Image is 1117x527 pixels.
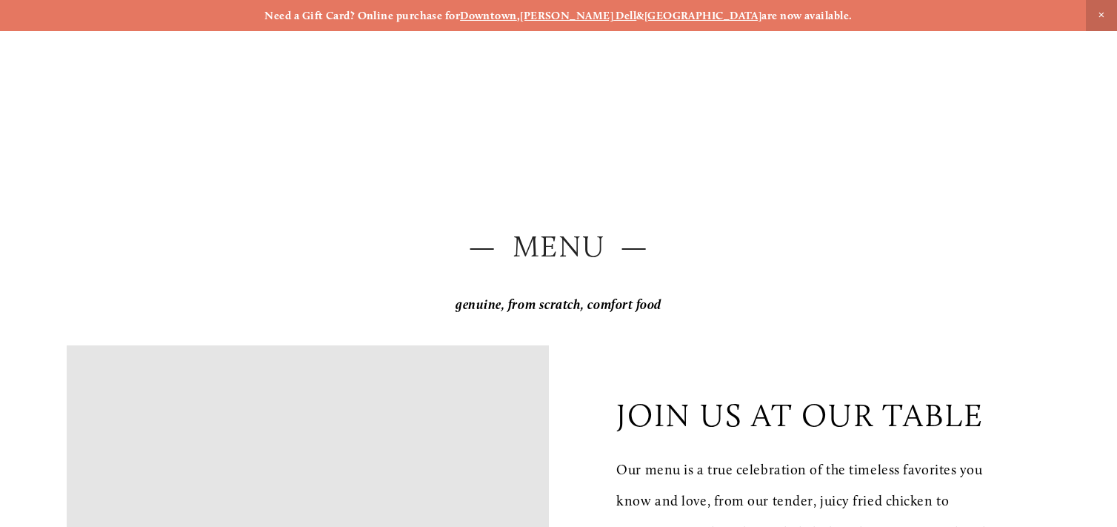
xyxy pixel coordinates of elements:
[520,9,636,22] a: [PERSON_NAME] Dell
[264,9,460,22] strong: Need a Gift Card? Online purchase for
[456,296,661,313] em: genuine, from scratch, comfort food
[616,397,984,434] p: join us at our table
[644,9,762,22] a: [GEOGRAPHIC_DATA]
[761,9,852,22] strong: are now available.
[636,9,644,22] strong: &
[517,9,520,22] strong: ,
[67,226,1050,268] h2: — Menu —
[460,9,517,22] a: Downtown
